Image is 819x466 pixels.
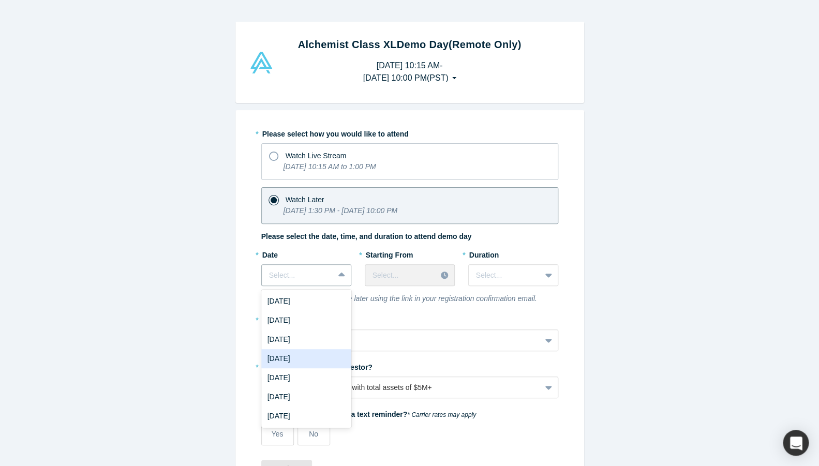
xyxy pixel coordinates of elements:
[261,231,472,242] label: Please select the date, time, and duration to attend demo day
[261,368,351,387] div: [DATE]
[261,349,351,368] div: [DATE]
[284,206,397,215] i: [DATE] 1:30 PM - [DATE] 10:00 PM
[284,162,376,171] i: [DATE] 10:15 AM to 1:00 PM
[249,52,274,73] img: Alchemist Vault Logo
[261,330,351,349] div: [DATE]
[261,405,558,420] label: Would you like to receive a text reminder?
[261,311,351,330] div: [DATE]
[365,246,413,261] label: Starting From
[261,294,537,303] i: You can change your choice later using the link in your registration confirmation email.
[261,292,351,311] div: [DATE]
[272,430,284,438] span: Yes
[261,125,558,140] label: Please select how you would like to attend
[261,407,351,426] div: [DATE]
[468,246,558,261] label: Duration
[309,430,318,438] span: No
[261,358,558,373] label: Are you an accredited investor?
[261,311,558,326] label: What will be your role?
[286,196,324,204] span: Watch Later
[261,246,351,261] label: Date
[298,39,522,50] strong: Alchemist Class XL Demo Day (Remote Only)
[261,387,351,407] div: [DATE]
[407,411,476,418] em: * Carrier rates may apply
[352,56,467,88] button: [DATE] 10:15 AM-[DATE] 10:00 PM(PST)
[286,152,347,160] span: Watch Live Stream
[269,382,533,393] div: Yes, invests through trust with total assets of $5M+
